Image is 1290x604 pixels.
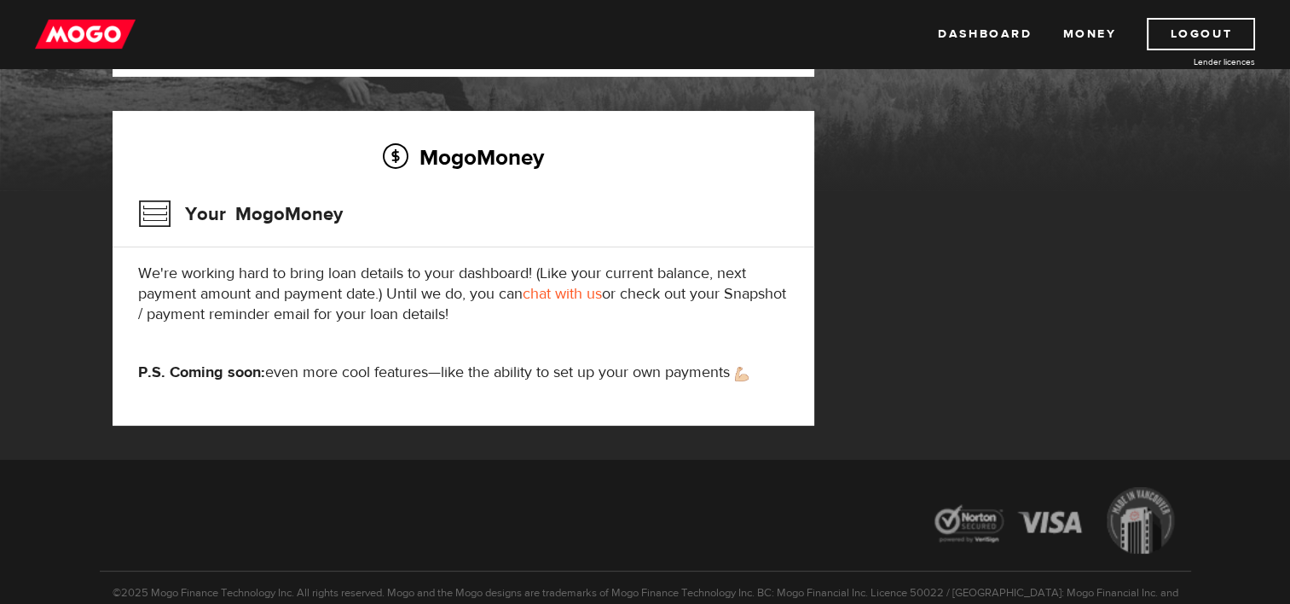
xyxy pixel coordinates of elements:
a: Logout [1147,18,1255,50]
p: We're working hard to bring loan details to your dashboard! (Like your current balance, next paym... [138,264,789,325]
strong: P.S. Coming soon: [138,363,265,382]
img: strong arm emoji [735,367,749,381]
img: legal-icons-92a2ffecb4d32d839781d1b4e4802d7b.png [918,474,1191,571]
a: Money [1062,18,1116,50]
iframe: LiveChat chat widget [949,207,1290,604]
p: even more cool features—like the ability to set up your own payments [138,363,789,383]
img: mogo_logo-11ee424be714fa7cbb0f0f49df9e16ec.png [35,18,136,50]
a: Lender licences [1127,55,1255,68]
a: Dashboard [938,18,1032,50]
h3: Your MogoMoney [138,192,343,236]
h2: MogoMoney [138,139,789,175]
a: chat with us [523,284,602,304]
